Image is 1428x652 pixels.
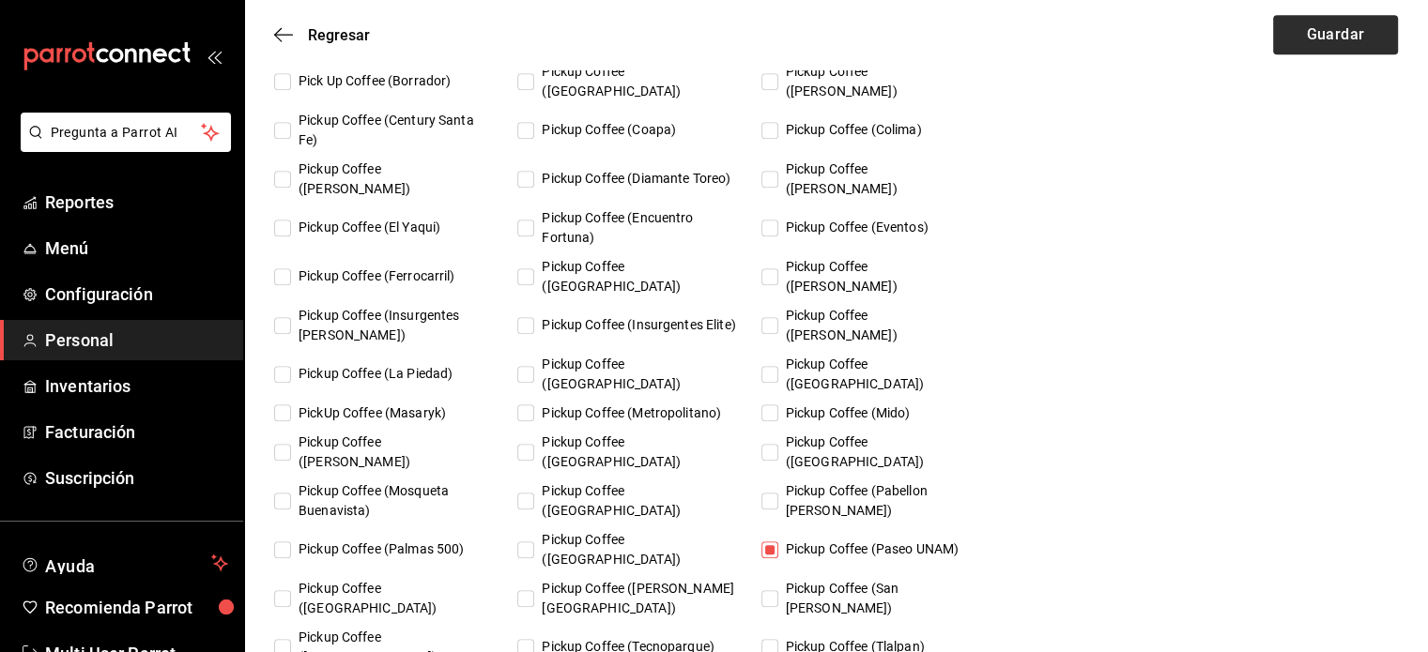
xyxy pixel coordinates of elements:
[534,481,736,521] span: Pickup Coffee ([GEOGRAPHIC_DATA])
[45,419,228,445] span: Facturación
[291,306,493,345] span: Pickup Coffee (Insurgentes [PERSON_NAME])
[291,481,493,521] span: Pickup Coffee (Mosqueta Buenavista)
[45,595,228,620] span: Recomienda Parrot
[778,432,980,472] span: Pickup Coffee ([GEOGRAPHIC_DATA])
[308,26,370,44] span: Regresar
[534,530,736,569] span: Pickup Coffee ([GEOGRAPHIC_DATA])
[534,315,735,335] span: Pickup Coffee (Insurgentes Elite)
[45,190,228,215] span: Reportes
[45,281,228,307] span: Configuración
[274,26,370,44] button: Regresar
[778,306,980,345] span: Pickup Coffee ([PERSON_NAME])
[534,432,736,472] span: Pickup Coffee ([GEOGRAPHIC_DATA])
[45,235,228,261] span: Menú
[534,403,721,423] span: Pickup Coffee (Metropolitano)
[291,111,493,150] span: Pickup Coffee (Century Santa Fe)
[51,123,202,143] span: Pregunta a Parrot AI
[291,539,464,559] span: Pickup Coffee (Palmas 500)
[45,552,204,574] span: Ayuda
[21,113,231,152] button: Pregunta a Parrot AI
[207,49,222,64] button: open_drawer_menu
[291,403,446,423] span: PickUp Coffee (Masaryk)
[778,62,980,101] span: Pickup Coffee ([PERSON_NAME])
[534,62,736,101] span: Pickup Coffee ([GEOGRAPHIC_DATA])
[534,579,736,618] span: Pickup Coffee ([PERSON_NAME][GEOGRAPHIC_DATA])
[291,579,493,618] span: Pickup Coffee ([GEOGRAPHIC_DATA])
[778,159,980,199] span: Pickup Coffee ([PERSON_NAME])
[534,208,736,248] span: Pickup Coffee (Encuentro Fortuna)
[13,136,231,156] a: Pregunta a Parrot AI
[291,159,493,199] span: Pickup Coffee ([PERSON_NAME])
[778,579,980,618] span: Pickup Coffee (San [PERSON_NAME])
[534,355,736,394] span: Pickup Coffee ([GEOGRAPHIC_DATA])
[778,539,959,559] span: Pickup Coffee (Paseo UNAM)
[1273,15,1398,54] button: Guardar
[291,266,455,286] span: Pickup Coffee (Ferrocarril)
[45,465,228,491] span: Suscripción
[291,432,493,472] span: Pickup Coffee ([PERSON_NAME])
[778,120,922,140] span: Pickup Coffee (Colima)
[534,169,730,189] span: Pickup Coffee (Diamante Toreo)
[778,355,980,394] span: Pickup Coffee ([GEOGRAPHIC_DATA])
[534,257,736,296] span: Pickup Coffee ([GEOGRAPHIC_DATA])
[291,71,451,91] span: Pick Up Coffee (Borrador)
[45,327,228,353] span: Personal
[534,120,676,140] span: Pickup Coffee (Coapa)
[778,257,980,296] span: Pickup Coffee ([PERSON_NAME])
[778,218,929,237] span: Pickup Coffee (Eventos)
[291,218,440,237] span: Pickup Coffee (El Yaqui)
[778,481,980,521] span: Pickup Coffee (Pabellon [PERSON_NAME])
[291,364,453,384] span: Pickup Coffee (La Piedad)
[778,403,911,423] span: Pickup Coffee (Mido)
[45,373,228,399] span: Inventarios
